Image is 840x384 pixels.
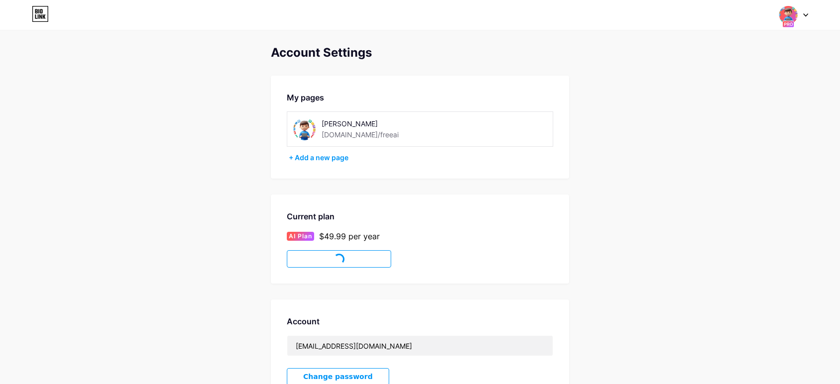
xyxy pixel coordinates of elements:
span: AI Plan [289,232,312,241]
span: Change password [303,373,373,381]
div: Current plan [287,210,553,222]
input: Email [287,336,553,356]
div: Account [287,315,553,327]
div: $49.99 per year [319,230,380,242]
div: Account Settings [271,46,569,60]
div: [DOMAIN_NAME]/freeai [322,129,399,140]
img: freeai [779,5,798,24]
div: + Add a new page [289,153,553,163]
img: freeai [293,118,316,140]
div: My pages [287,92,553,103]
div: [PERSON_NAME] [322,118,455,129]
